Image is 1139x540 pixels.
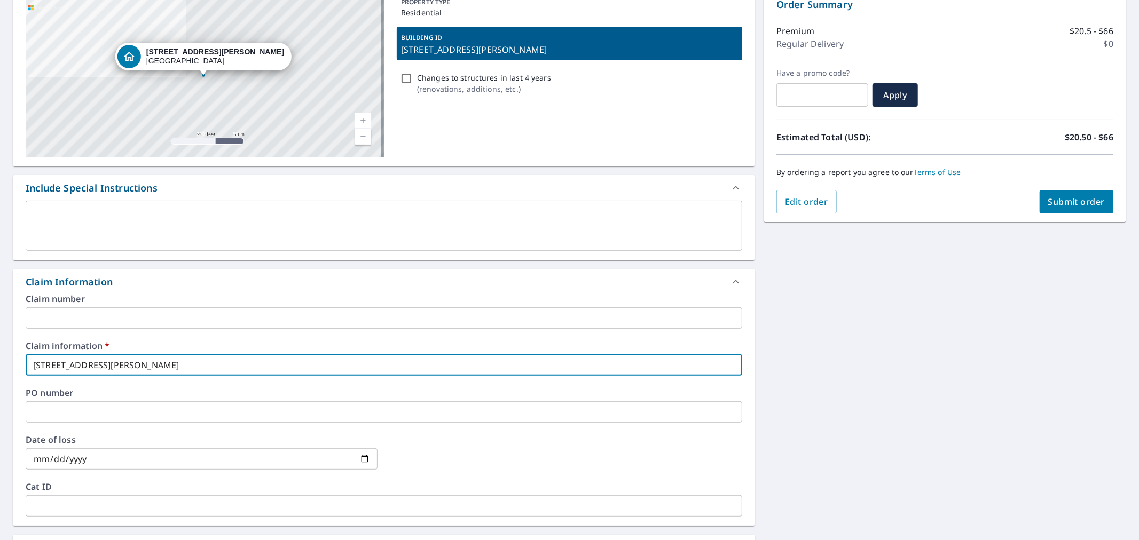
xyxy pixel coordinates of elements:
label: PO number [26,388,742,397]
div: Claim Information [13,269,755,295]
span: Apply [881,89,909,101]
div: Include Special Instructions [26,181,158,195]
p: Regular Delivery [776,37,844,50]
label: Date of loss [26,435,378,444]
button: Edit order [776,190,837,213]
p: Premium [776,25,814,37]
label: Claim information [26,342,742,350]
p: BUILDING ID [401,33,442,42]
div: [GEOGRAPHIC_DATA] [146,47,284,66]
label: Claim number [26,295,742,303]
a: Current Level 17, Zoom Out [355,129,371,145]
span: Submit order [1048,196,1105,208]
label: Have a promo code? [776,68,868,78]
p: $20.5 - $66 [1070,25,1113,37]
div: Claim Information [26,275,113,289]
button: Submit order [1040,190,1114,213]
p: Changes to structures in last 4 years [417,72,551,83]
p: $20.50 - $66 [1065,131,1113,144]
div: Include Special Instructions [13,175,755,201]
p: Estimated Total (USD): [776,131,945,144]
span: Edit order [785,196,828,208]
div: Dropped pin, building 1, Residential property, 231 Laffoon Dr Frankfort, KY 40601 [115,43,292,76]
label: Cat ID [26,482,742,491]
p: [STREET_ADDRESS][PERSON_NAME] [401,43,738,56]
button: Apply [873,83,918,107]
p: ( renovations, additions, etc. ) [417,83,551,94]
p: By ordering a report you agree to our [776,168,1113,177]
a: Terms of Use [914,167,961,177]
a: Current Level 17, Zoom In [355,113,371,129]
p: Residential [401,7,738,18]
p: $0 [1104,37,1113,50]
strong: [STREET_ADDRESS][PERSON_NAME] [146,47,284,56]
